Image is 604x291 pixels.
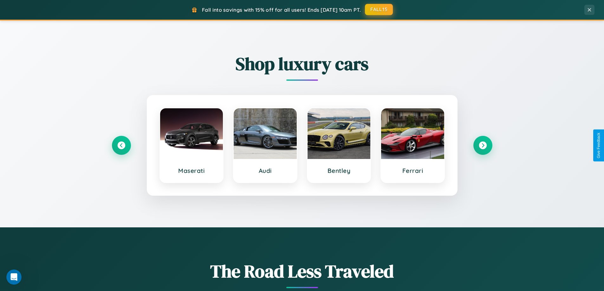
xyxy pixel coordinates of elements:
iframe: Intercom live chat [6,269,22,285]
h3: Maserati [166,167,217,174]
h3: Audi [240,167,290,174]
button: FALL15 [365,4,393,15]
h3: Bentley [314,167,364,174]
div: Give Feedback [596,133,601,158]
h3: Ferrari [387,167,438,174]
h1: The Road Less Traveled [112,259,492,283]
h2: Shop luxury cars [112,52,492,76]
span: Fall into savings with 15% off for all users! Ends [DATE] 10am PT. [202,7,361,13]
